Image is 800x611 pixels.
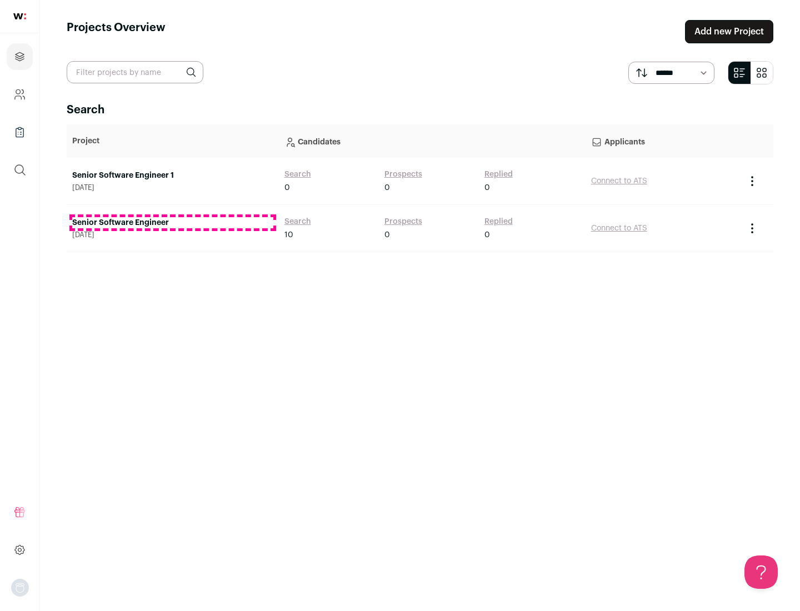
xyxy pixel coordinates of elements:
[7,43,33,70] a: Projects
[484,182,490,193] span: 0
[746,174,759,188] button: Project Actions
[591,177,647,185] a: Connect to ATS
[284,216,311,227] a: Search
[484,216,513,227] a: Replied
[72,217,273,228] a: Senior Software Engineer
[484,229,490,241] span: 0
[484,169,513,180] a: Replied
[72,231,273,239] span: [DATE]
[384,216,422,227] a: Prospects
[67,20,166,43] h1: Projects Overview
[744,555,778,589] iframe: Help Scout Beacon - Open
[284,182,290,193] span: 0
[7,81,33,108] a: Company and ATS Settings
[591,130,734,152] p: Applicants
[7,119,33,146] a: Company Lists
[284,169,311,180] a: Search
[384,229,390,241] span: 0
[591,224,647,232] a: Connect to ATS
[13,13,26,19] img: wellfound-shorthand-0d5821cbd27db2630d0214b213865d53afaa358527fdda9d0ea32b1df1b89c2c.svg
[11,579,29,597] img: nopic.png
[67,61,203,83] input: Filter projects by name
[384,182,390,193] span: 0
[72,136,273,147] p: Project
[284,229,293,241] span: 10
[746,222,759,235] button: Project Actions
[685,20,773,43] a: Add new Project
[284,130,580,152] p: Candidates
[72,183,273,192] span: [DATE]
[384,169,422,180] a: Prospects
[67,102,773,118] h2: Search
[11,579,29,597] button: Open dropdown
[72,170,273,181] a: Senior Software Engineer 1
